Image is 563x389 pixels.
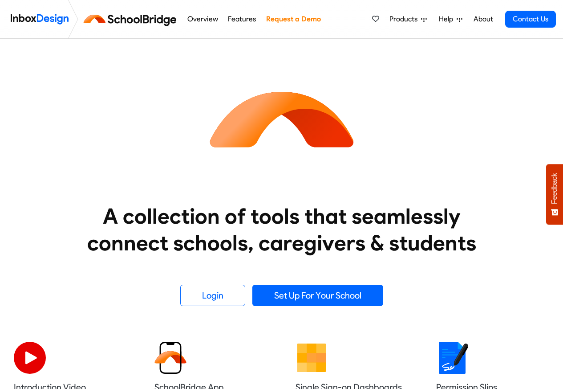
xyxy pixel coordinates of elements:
img: 2022_07_11_icon_video_playback.svg [14,342,46,374]
a: Request a Demo [263,10,323,28]
a: Login [180,285,245,306]
button: Feedback - Show survey [546,164,563,225]
a: Help [435,10,466,28]
a: Set Up For Your School [252,285,383,306]
heading: A collection of tools that seamlessly connect schools, caregivers & students [70,203,493,256]
a: Overview [185,10,220,28]
img: icon_schoolbridge.svg [202,39,362,199]
span: Products [389,14,421,25]
a: Features [226,10,259,28]
img: 2022_01_13_icon_sb_app.svg [154,342,186,374]
a: Contact Us [505,11,556,28]
a: About [471,10,495,28]
img: 2022_01_13_icon_grid.svg [296,342,328,374]
a: Products [386,10,430,28]
span: Help [439,14,457,25]
img: schoolbridge logo [82,8,182,30]
span: Feedback [551,173,559,204]
img: 2022_01_18_icon_signature.svg [436,342,468,374]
